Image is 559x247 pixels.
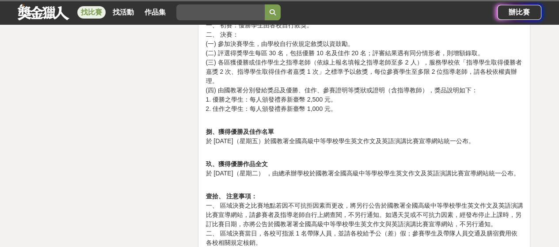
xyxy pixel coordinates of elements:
[205,128,274,135] strong: 捌、獲得優勝及佳作名單
[205,150,523,178] p: 於 [DATE]（星期二） ，由總承辦學校於國教署全國高級中等學校學生英文作文及英語演講比賽宣導網站統一公布。
[205,2,523,114] p: 一、 初賽：優勝學生由各校自行敘獎。 二、 決賽： (一) 參加決賽學生，由學校自行依規定敘獎以資鼓勵。 (二) 評選得獎學生每區 30 名，包括優勝 10 名及佳作 20 名；評審結果遇有同分...
[497,5,541,20] a: 辦比賽
[205,160,267,167] strong: 玖、獲得優勝作品全文
[77,6,106,19] a: 找比賽
[205,118,523,146] p: 於 [DATE]（星期五）於國教署全國高級中等學校學生英文作文及英語演講比賽宣導網站統一公布。
[109,6,137,19] a: 找活動
[141,6,169,19] a: 作品集
[205,193,257,200] strong: 壹拾、 注意事項：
